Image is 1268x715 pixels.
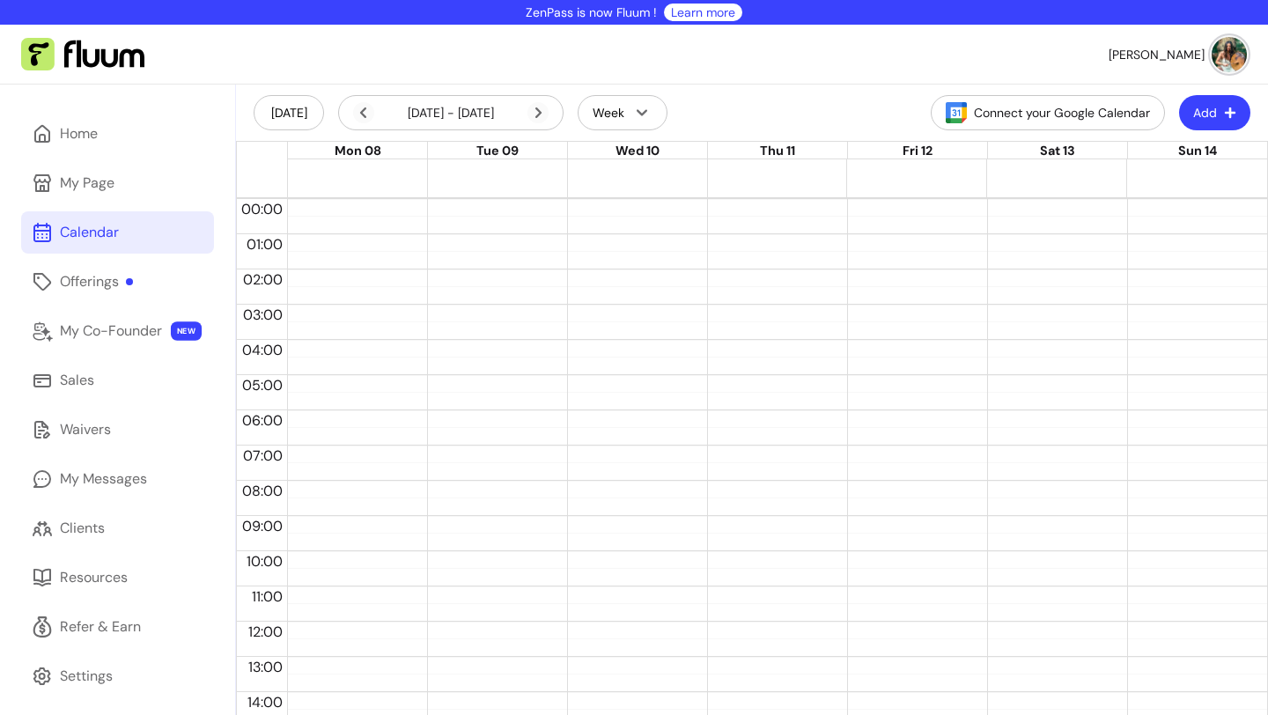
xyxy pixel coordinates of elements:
[60,222,119,243] div: Calendar
[60,616,141,638] div: Refer & Earn
[244,623,287,641] span: 12:00
[60,321,162,342] div: My Co-Founder
[21,507,214,549] a: Clients
[60,370,94,391] div: Sales
[21,38,144,71] img: Fluum Logo
[242,552,287,571] span: 10:00
[239,270,287,289] span: 02:00
[760,143,795,158] span: Thu 11
[244,658,287,676] span: 13:00
[1178,142,1217,161] button: Sun 14
[243,693,287,711] span: 14:00
[21,261,214,303] a: Offerings
[476,143,519,158] span: Tue 09
[60,518,105,539] div: Clients
[21,162,214,204] a: My Page
[254,95,324,130] button: [DATE]
[60,419,111,440] div: Waivers
[21,310,214,352] a: My Co-Founder NEW
[931,95,1165,130] button: Connect your Google Calendar
[353,102,549,123] div: [DATE] - [DATE]
[238,376,287,394] span: 05:00
[903,143,933,158] span: Fri 12
[239,446,287,465] span: 07:00
[60,173,114,194] div: My Page
[21,655,214,697] a: Settings
[335,142,381,161] button: Mon 08
[335,143,381,158] span: Mon 08
[60,271,133,292] div: Offerings
[1109,46,1205,63] span: [PERSON_NAME]
[21,409,214,451] a: Waivers
[671,4,735,21] a: Learn more
[1179,95,1250,130] button: Add
[21,606,214,648] a: Refer & Earn
[171,321,202,341] span: NEW
[616,143,660,158] span: Wed 10
[238,517,287,535] span: 09:00
[21,557,214,599] a: Resources
[238,341,287,359] span: 04:00
[578,95,667,130] button: Week
[1109,37,1247,72] button: avatar[PERSON_NAME]
[238,411,287,430] span: 06:00
[242,235,287,254] span: 01:00
[60,468,147,490] div: My Messages
[1040,143,1075,158] span: Sat 13
[60,666,113,687] div: Settings
[237,200,287,218] span: 00:00
[616,142,660,161] button: Wed 10
[21,458,214,500] a: My Messages
[903,142,933,161] button: Fri 12
[239,306,287,324] span: 03:00
[60,123,98,144] div: Home
[946,102,967,123] img: Google Calendar Icon
[476,142,519,161] button: Tue 09
[21,359,214,402] a: Sales
[60,567,128,588] div: Resources
[1212,37,1247,72] img: avatar
[526,4,657,21] p: ZenPass is now Fluum !
[760,142,795,161] button: Thu 11
[21,113,214,155] a: Home
[1178,143,1217,158] span: Sun 14
[21,211,214,254] a: Calendar
[1040,142,1075,161] button: Sat 13
[247,587,287,606] span: 11:00
[238,482,287,500] span: 08:00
